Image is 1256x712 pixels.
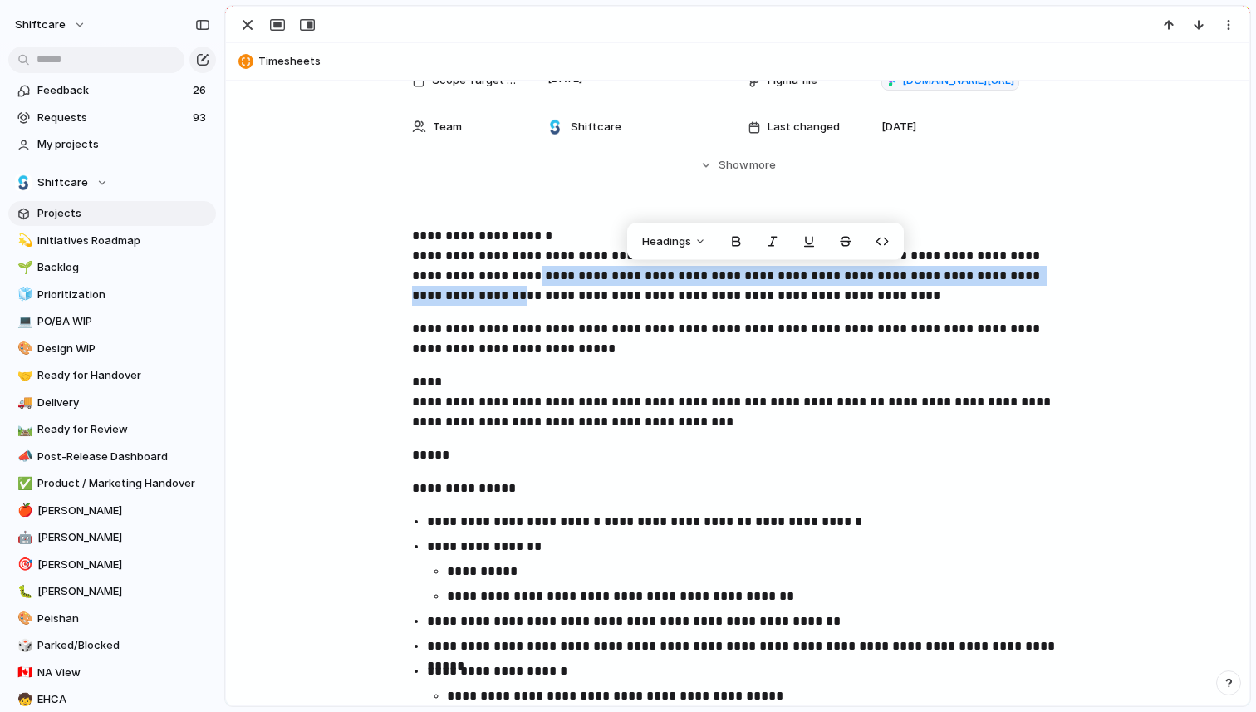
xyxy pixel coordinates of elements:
span: Delivery [37,395,210,411]
div: 🇨🇦 [17,663,29,682]
button: 🌱 [15,259,32,276]
span: My projects [37,136,210,153]
div: 🎯 [17,555,29,574]
span: Last changed [768,119,840,135]
a: Requests93 [8,106,216,130]
span: NA View [37,665,210,681]
span: [PERSON_NAME] [37,583,210,600]
button: Headings [632,228,716,255]
span: Post-Release Dashboard [37,449,210,465]
button: 🎨 [15,341,32,357]
span: [PERSON_NAME] [37,503,210,519]
a: 🎯[PERSON_NAME] [8,552,216,577]
span: [PERSON_NAME] [37,529,210,546]
span: Shiftcare [571,119,621,135]
a: 🎨Design WIP [8,336,216,361]
a: 🤝Ready for Handover [8,363,216,388]
button: 🧊 [15,287,32,303]
span: shiftcare [15,17,66,33]
button: 🐛 [15,583,32,600]
span: Requests [37,110,188,126]
button: Showmore [412,150,1063,180]
button: Timesheets [233,48,1242,75]
button: 🧒 [15,691,32,708]
div: 🌱 [17,258,29,277]
span: Projects [37,205,210,222]
span: more [749,157,776,174]
a: 🌱Backlog [8,255,216,280]
button: 🎯 [15,557,32,573]
div: 💫 [17,231,29,250]
div: 🐛[PERSON_NAME] [8,579,216,604]
button: 🎨 [15,611,32,627]
span: Figma file [768,72,817,89]
span: Backlog [37,259,210,276]
button: Shiftcare [8,170,216,195]
div: ✅Product / Marketing Handover [8,471,216,496]
button: 🤖 [15,529,32,546]
div: 🤖 [17,528,29,548]
span: Feedback [37,82,188,99]
a: 📣Post-Release Dashboard [8,444,216,469]
span: 93 [193,110,209,126]
span: EHCA [37,691,210,708]
a: Feedback26 [8,78,216,103]
a: 🤖[PERSON_NAME] [8,525,216,550]
button: 🇨🇦 [15,665,32,681]
div: 🎲 [17,636,29,656]
div: 🧊Prioritization [8,282,216,307]
button: shiftcare [7,12,95,38]
button: 💻 [15,313,32,330]
div: 📣 [17,447,29,466]
a: 🎲Parked/Blocked [8,633,216,658]
div: 🧒 [17,690,29,710]
a: 💻PO/BA WIP [8,309,216,334]
button: 🤝 [15,367,32,384]
span: Scope Target Date [432,72,518,89]
span: Team [433,119,462,135]
a: [DOMAIN_NAME][URL] [881,70,1019,91]
span: Initiatives Roadmap [37,233,210,249]
span: Show [719,157,748,174]
span: Ready for Handover [37,367,210,384]
span: [DOMAIN_NAME][URL] [902,72,1014,89]
a: 🍎[PERSON_NAME] [8,498,216,523]
div: 🍎 [17,501,29,520]
button: 🛤️ [15,421,32,438]
a: 💫Initiatives Roadmap [8,228,216,253]
span: Peishan [37,611,210,627]
span: Shiftcare [37,174,88,191]
span: Ready for Review [37,421,210,438]
div: 🎨 [17,609,29,628]
a: 🛤️Ready for Review [8,417,216,442]
a: 🧒EHCA [8,687,216,712]
div: 🎨 [17,339,29,358]
div: 🐛 [17,582,29,602]
button: 🚚 [15,395,32,411]
button: 🎲 [15,637,32,654]
span: [PERSON_NAME] [37,557,210,573]
span: Design WIP [37,341,210,357]
span: Prioritization [37,287,210,303]
a: 🚚Delivery [8,390,216,415]
span: Product / Marketing Handover [37,475,210,492]
a: 🇨🇦NA View [8,660,216,685]
button: ✅ [15,475,32,492]
div: 🎨Peishan [8,606,216,631]
div: ✅ [17,474,29,493]
div: 💻 [17,312,29,331]
span: PO/BA WIP [37,313,210,330]
a: My projects [8,132,216,157]
div: 🧊 [17,285,29,304]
